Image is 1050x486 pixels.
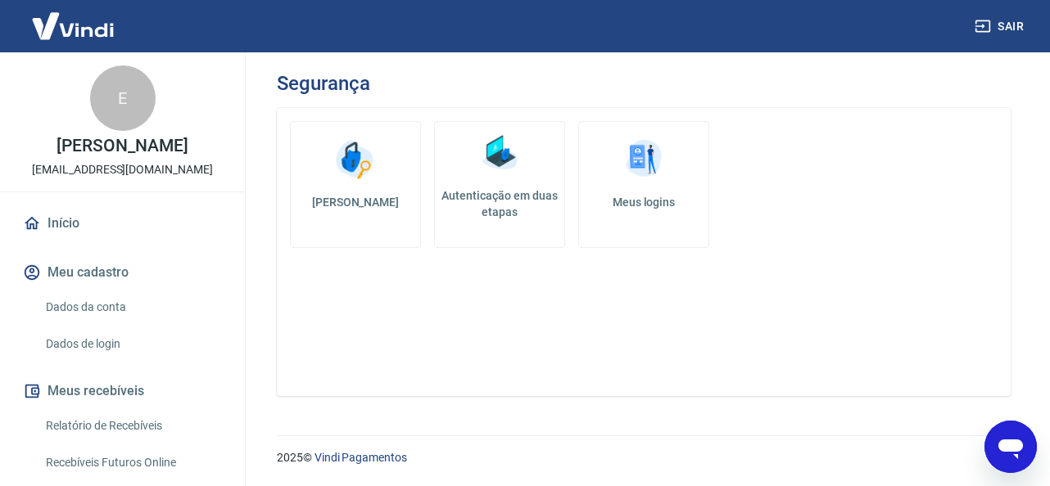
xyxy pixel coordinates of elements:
a: Autenticação em duas etapas [434,121,565,248]
a: Dados da conta [39,290,225,324]
div: E [90,65,156,131]
a: [PERSON_NAME] [290,121,421,248]
a: Recebíveis Futuros Online [39,446,225,479]
a: Dados de login [39,327,225,361]
button: Meu cadastro [20,254,225,290]
button: Meus recebíveis [20,373,225,409]
a: Relatório de Recebíveis [39,409,225,443]
a: Início [20,205,225,241]
h3: Segurança [277,72,369,95]
a: Meus logins [578,121,709,248]
button: Sair [971,11,1030,42]
h5: [PERSON_NAME] [304,194,407,210]
img: Vindi [20,1,126,51]
img: Meus logins [619,135,668,184]
img: Alterar senha [331,135,380,184]
img: Autenticação em duas etapas [475,128,524,178]
h5: Meus logins [592,194,695,210]
iframe: Botão para abrir a janela de mensagens [984,421,1037,473]
p: [PERSON_NAME] [57,137,188,155]
p: [EMAIL_ADDRESS][DOMAIN_NAME] [32,161,213,178]
h5: Autenticação em duas etapas [441,187,558,220]
a: Vindi Pagamentos [315,451,407,464]
p: 2025 © [277,449,1011,466]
